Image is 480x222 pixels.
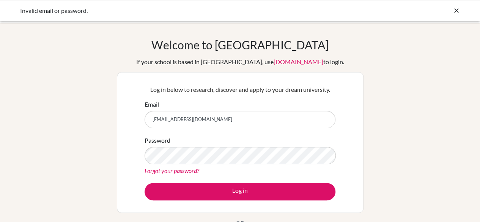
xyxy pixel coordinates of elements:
[145,167,199,174] a: Forgot your password?
[145,100,159,109] label: Email
[145,136,170,145] label: Password
[274,58,323,65] a: [DOMAIN_NAME]
[20,6,346,15] div: Invalid email or password.
[151,38,329,52] h1: Welcome to [GEOGRAPHIC_DATA]
[145,85,335,94] p: Log in below to research, discover and apply to your dream university.
[136,57,344,66] div: If your school is based in [GEOGRAPHIC_DATA], use to login.
[145,183,335,200] button: Log in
